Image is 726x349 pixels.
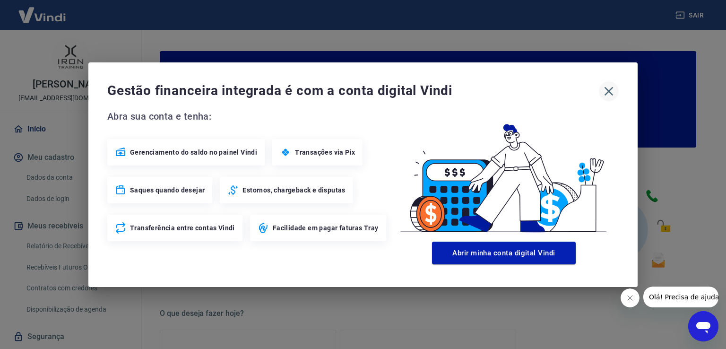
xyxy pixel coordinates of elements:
span: Gerenciamento do saldo no painel Vindi [130,148,257,157]
span: Estornos, chargeback e disputas [242,185,345,195]
img: Good Billing [389,109,619,238]
span: Saques quando desejar [130,185,205,195]
iframe: Botão para abrir a janela de mensagens [688,311,718,341]
iframe: Fechar mensagem [621,288,640,307]
button: Abrir minha conta digital Vindi [432,242,576,264]
span: Abra sua conta e tenha: [107,109,389,124]
span: Olá! Precisa de ajuda? [6,7,79,14]
iframe: Mensagem da empresa [643,287,718,307]
span: Transferência entre contas Vindi [130,223,235,233]
span: Transações via Pix [295,148,355,157]
span: Facilidade em pagar faturas Tray [273,223,379,233]
span: Gestão financeira integrada é com a conta digital Vindi [107,81,599,100]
